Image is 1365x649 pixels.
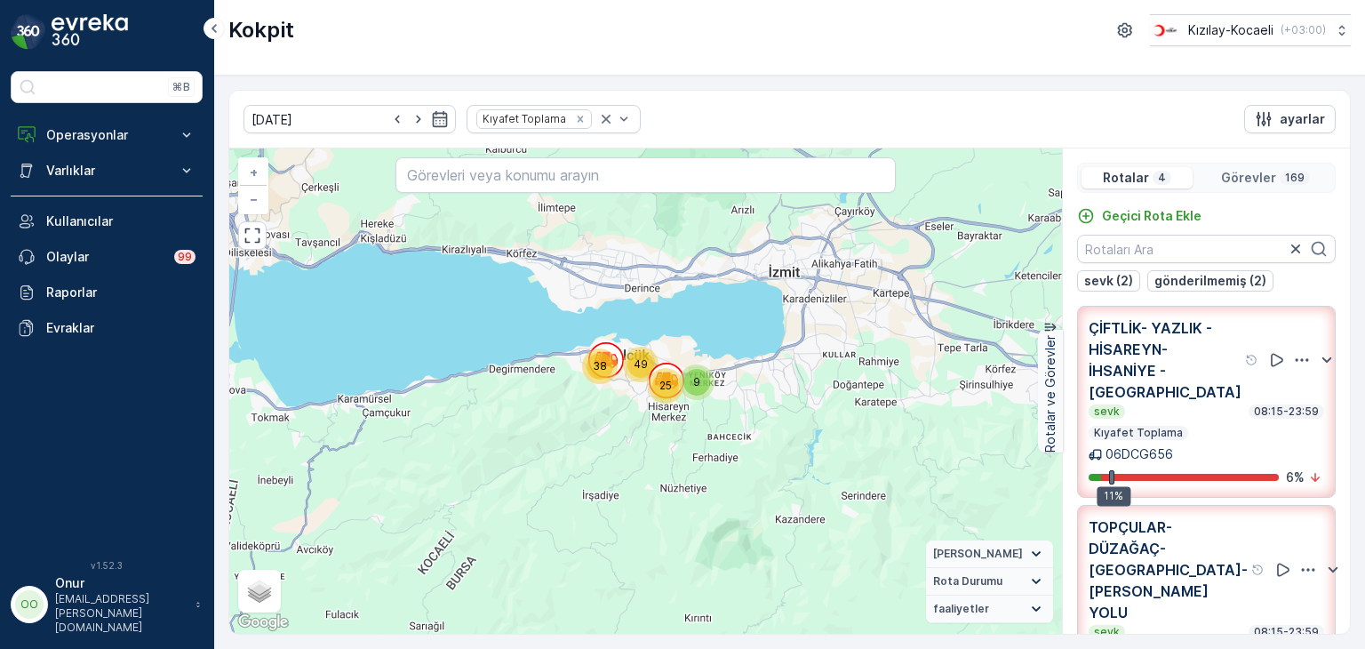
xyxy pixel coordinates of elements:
span: + [250,164,258,180]
summary: faaliyetler [926,596,1053,623]
p: sevk (2) [1084,272,1133,290]
p: 08:15-23:59 [1252,625,1321,639]
button: Varlıklar [11,153,203,188]
div: 9 [679,365,714,400]
p: sevk [1092,625,1122,639]
button: gönderilmemiş (2) [1147,270,1273,292]
p: gönderilmemiş (2) [1154,272,1266,290]
button: Kızılay-Kocaeli(+03:00) [1150,14,1351,46]
p: 99 [178,250,192,264]
div: OO [15,590,44,619]
div: Yardım Araç İkonu [1245,353,1259,367]
p: 4 [1156,171,1168,185]
button: OOOnur[EMAIL_ADDRESS][PERSON_NAME][DOMAIN_NAME] [11,574,203,635]
button: ayarlar [1244,105,1336,133]
span: Rota Durumu [933,574,1002,589]
p: ⌘B [172,80,190,94]
span: 9 [693,375,700,389]
a: Yakınlaştır [240,159,267,186]
img: logo_dark-DEwI_e13.png [52,14,128,50]
p: ÇİFTLİK- YAZLIK -HİSAREYN- İHSANİYE -[GEOGRAPHIC_DATA] [1089,317,1241,403]
summary: Rota Durumu [926,568,1053,596]
span: 38 [593,359,607,373]
input: dd/mm/yyyy [243,105,456,133]
p: 6 % [1286,469,1305,486]
a: Olaylar99 [11,239,203,275]
input: Görevleri veya konumu arayın [395,157,895,193]
span: − [250,191,259,206]
p: ayarlar [1280,110,1325,128]
p: sevk [1092,405,1122,419]
summary: [PERSON_NAME] [926,541,1053,568]
p: Olaylar [46,248,164,266]
a: Evraklar [11,310,203,346]
p: [EMAIL_ADDRESS][PERSON_NAME][DOMAIN_NAME] [55,592,187,635]
img: Google [234,611,292,634]
img: k%C4%B1z%C4%B1lay_0jL9uU1.png [1150,20,1181,40]
a: Layers [240,572,279,611]
span: [PERSON_NAME] [933,547,1023,561]
a: Kullanıcılar [11,204,203,239]
p: Görevler [1221,169,1276,187]
div: 49 [623,347,659,382]
img: logo [11,14,46,50]
p: Raporlar [46,284,196,301]
p: TOPÇULAR-DÜZAĞAÇ-[GEOGRAPHIC_DATA]-[PERSON_NAME] YOLU [1089,517,1248,623]
p: Geçici Rota Ekle [1102,207,1201,225]
p: Kullanıcılar [46,212,196,230]
p: 06DCG656 [1106,445,1173,463]
p: ( +03:00 ) [1281,23,1326,37]
span: faaliyetler [933,602,989,616]
a: Bu bölgeyi Google Haritalar'da açın (yeni pencerede açılır) [234,611,292,634]
span: 25 [659,379,672,392]
div: 25 [648,368,683,404]
p: Kokpit [228,16,294,44]
a: Uzaklaştır [240,186,267,212]
a: Raporlar [11,275,203,310]
p: 08:15-23:59 [1252,405,1321,419]
a: Geçici Rota Ekle [1077,207,1201,225]
p: Rotalar ve Görevler [1042,335,1059,453]
div: 11% [1097,486,1130,506]
button: Operasyonlar [11,117,203,153]
p: Varlıklar [46,162,167,180]
div: 38 [582,349,618,384]
div: Remove Kıyafet Toplama [571,112,590,126]
p: Operasyonlar [46,126,167,144]
p: Rotalar [1103,169,1149,187]
div: Yardım Araç İkonu [1251,563,1265,577]
p: Evraklar [46,319,196,337]
span: 49 [634,357,648,371]
button: sevk (2) [1077,270,1140,292]
p: Kızılay-Kocaeli [1188,21,1273,39]
input: Rotaları Ara [1077,235,1336,263]
span: v 1.52.3 [11,560,203,571]
p: 169 [1283,171,1306,185]
div: Kıyafet Toplama [477,110,569,127]
p: Onur [55,574,187,592]
p: Kıyafet Toplama [1092,426,1185,440]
